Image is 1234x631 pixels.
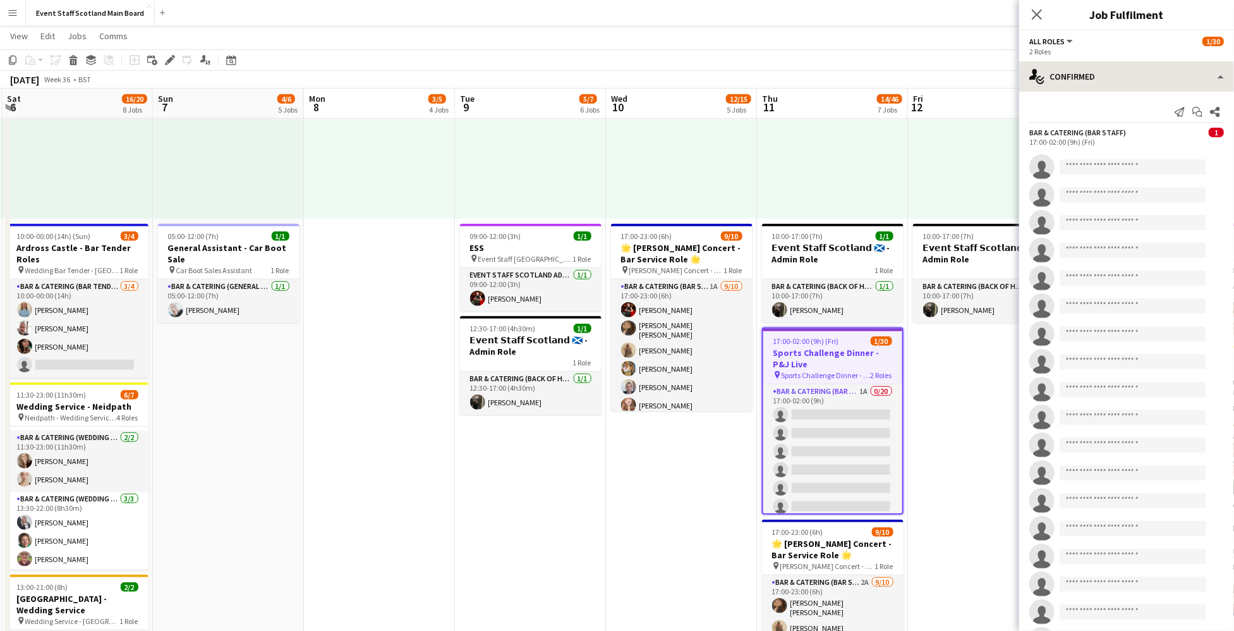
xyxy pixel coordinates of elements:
[158,224,299,322] app-job-card: 05:00-12:00 (7h)1/1General Assistant - Car Boot Sale Car Boot Sales Assistant1 RoleBar & Catering...
[7,242,148,265] h3: Ardross Castle - Bar Tender Roles
[94,28,133,44] a: Comms
[780,561,875,571] span: [PERSON_NAME] Concert - P&J Live
[724,266,742,275] span: 1 Role
[782,371,871,380] span: Sports Challenge Dinner - P&J Live
[875,266,893,275] span: 1 Role
[429,105,449,114] div: 4 Jobs
[573,358,591,367] span: 1 Role
[913,279,1055,322] app-card-role: Bar & Catering (Back of House)1/110:00-17:00 (7h)[PERSON_NAME]
[272,231,289,241] span: 1/1
[611,93,627,104] span: Wed
[277,94,295,104] span: 4/6
[913,242,1055,265] h3: 𝗘𝘃𝗲𝗻𝘁 𝗦𝘁𝗮𝗳𝗳 𝗦𝗰𝗼𝘁𝗹𝗮𝗻𝗱 🏴󠁧󠁢󠁳󠁣󠁴󠁿 - Admin Role
[721,231,742,241] span: 9/10
[478,254,573,264] span: Event Staff [GEOGRAPHIC_DATA] - ESS
[17,231,91,241] span: 10:00-00:00 (14h) (Sun)
[1029,47,1224,56] div: 2 Roles
[460,224,602,311] app-job-card: 09:00-12:00 (3h)1/1ESS Event Staff [GEOGRAPHIC_DATA] - ESS1 RoleEVENT STAFF SCOTLAND ADMIN ROLE1/...
[121,582,138,592] span: 2/2
[7,93,21,104] span: Sat
[7,431,148,492] app-card-role: Bar & Catering (Wedding Service Staff)2/211:30-23:00 (11h30m)[PERSON_NAME][PERSON_NAME]
[278,105,298,114] div: 5 Jobs
[621,231,672,241] span: 17:00-23:00 (6h)
[7,593,148,616] h3: [GEOGRAPHIC_DATA] - Wedding Service
[7,224,148,377] app-job-card: 10:00-00:00 (14h) (Sun)3/4Ardross Castle - Bar Tender Roles Wedding Bar Tender - [GEOGRAPHIC_DATA...
[1029,37,1065,46] span: All roles
[629,266,724,275] span: [PERSON_NAME] Concert - P&J Live
[428,94,446,104] span: 3/5
[99,30,128,42] span: Comms
[117,413,138,422] span: 4 Roles
[122,94,147,104] span: 16/20
[762,93,778,104] span: Thu
[460,93,475,104] span: Tue
[878,105,902,114] div: 7 Jobs
[913,93,923,104] span: Fri
[760,100,778,114] span: 11
[158,93,173,104] span: Sun
[727,105,751,114] div: 5 Jobs
[875,561,893,571] span: 1 Role
[1209,128,1224,137] span: 1
[913,224,1055,322] app-job-card: 10:00-17:00 (7h)1/1𝗘𝘃𝗲𝗻𝘁 𝗦𝘁𝗮𝗳𝗳 𝗦𝗰𝗼𝘁𝗹𝗮𝗻𝗱 🏴󠁧󠁢󠁳󠁣󠁴󠁿 - Admin Role1 RoleBar & Catering (Back of House)1...
[470,324,536,333] span: 12:30-17:00 (4h30m)
[121,390,138,400] span: 6/7
[5,28,33,44] a: View
[877,94,902,104] span: 14/46
[158,242,299,265] h3: General Assistant - Car Boot Sale
[460,316,602,415] app-job-card: 12:30-17:00 (4h30m)1/1𝗘𝘃𝗲𝗻𝘁 𝗦𝘁𝗮𝗳𝗳 𝗦𝗰𝗼𝘁𝗹𝗮𝗻𝗱 🏴󠁧󠁢󠁳󠁣󠁴󠁿 - Admin Role1 RoleBar & Catering (Back of Hous...
[762,242,904,265] h3: 𝗘𝘃𝗲𝗻𝘁 𝗦𝘁𝗮𝗳𝗳 𝗦𝗰𝗼𝘁𝗹𝗮𝗻𝗱 🏴󠁧󠁢󠁳󠁣󠁴󠁿 - Admin Role
[17,390,87,400] span: 11:30-23:00 (11h30m)
[763,347,902,370] h3: Sports Challenge Dinner - P&J Live
[609,100,627,114] span: 10
[872,527,893,537] span: 9/10
[25,413,117,422] span: Neidpath - Wedding Service Roles
[7,279,148,377] app-card-role: Bar & Catering (Bar Tender)3/410:00-00:00 (14h)[PERSON_NAME][PERSON_NAME][PERSON_NAME]
[121,231,138,241] span: 3/4
[458,100,475,114] span: 9
[26,1,155,25] button: Event Staff Scotland Main Board
[579,94,597,104] span: 5/7
[574,231,591,241] span: 1/1
[123,105,147,114] div: 8 Jobs
[911,100,923,114] span: 12
[168,231,219,241] span: 05:00-12:00 (7h)
[68,30,87,42] span: Jobs
[871,371,892,380] span: 2 Roles
[611,224,753,411] app-job-card: 17:00-23:00 (6h)9/10🌟 [PERSON_NAME] Concert - Bar Service Role 🌟 [PERSON_NAME] Concert - P&J Live...
[25,616,120,626] span: Wedding Service - [GEOGRAPHIC_DATA]
[460,268,602,311] app-card-role: EVENT STAFF SCOTLAND ADMIN ROLE1/109:00-12:00 (3h)[PERSON_NAME]
[1029,37,1075,46] button: All roles
[574,324,591,333] span: 1/1
[10,30,28,42] span: View
[460,334,602,357] h3: 𝗘𝘃𝗲𝗻𝘁 𝗦𝘁𝗮𝗳𝗳 𝗦𝗰𝗼𝘁𝗹𝗮𝗻𝗱 🏴󠁧󠁢󠁳󠁣󠁴󠁿 - Admin Role
[120,616,138,626] span: 1 Role
[772,527,823,537] span: 17:00-23:00 (6h)
[17,582,68,592] span: 13:00-21:00 (8h)
[63,28,92,44] a: Jobs
[573,254,591,264] span: 1 Role
[1202,37,1224,46] span: 1/30
[611,242,753,265] h3: 🌟 [PERSON_NAME] Concert - Bar Service Role 🌟
[271,266,289,275] span: 1 Role
[156,100,173,114] span: 7
[158,279,299,322] app-card-role: Bar & Catering (General Assistant Staff)1/105:00-12:00 (7h)[PERSON_NAME]
[35,28,60,44] a: Edit
[42,75,73,84] span: Week 36
[923,231,974,241] span: 10:00-17:00 (7h)
[10,73,39,86] div: [DATE]
[120,266,138,275] span: 1 Role
[871,336,892,346] span: 1/30
[611,279,753,491] app-card-role: Bar & Catering (Bar Staff)1A9/1017:00-23:00 (6h)[PERSON_NAME][PERSON_NAME] [PERSON_NAME][PERSON_N...
[762,224,904,322] app-job-card: 10:00-17:00 (7h)1/1𝗘𝘃𝗲𝗻𝘁 𝗦𝘁𝗮𝗳𝗳 𝗦𝗰𝗼𝘁𝗹𝗮𝗻𝗱 🏴󠁧󠁢󠁳󠁣󠁴󠁿 - Admin Role1 RoleBar & Catering (Back of House)1...
[1019,6,1234,23] h3: Job Fulfilment
[762,328,904,515] app-job-card: 17:00-02:00 (9h) (Fri)1/30Sports Challenge Dinner - P&J Live Sports Challenge Dinner - P&J Live2 ...
[762,538,904,561] h3: 🌟 [PERSON_NAME] Concert - Bar Service Role 🌟
[1029,137,1224,147] div: 17:00-02:00 (9h) (Fri)
[7,401,148,412] h3: Wedding Service - Neidpath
